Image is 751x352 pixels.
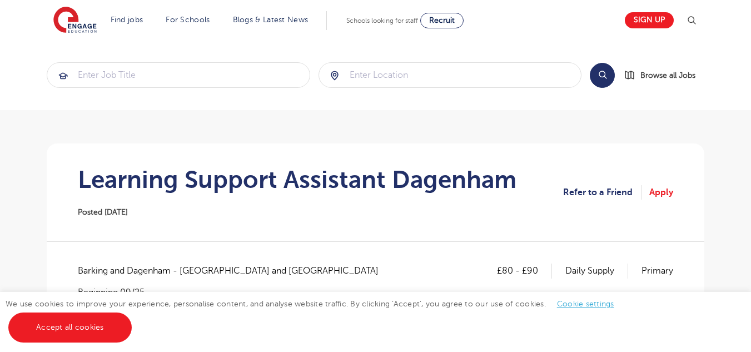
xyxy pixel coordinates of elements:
h1: Learning Support Assistant Dagenham [78,166,516,194]
p: Daily Supply [565,264,628,278]
span: Schools looking for staff [346,17,418,24]
span: Barking and Dagenham - [GEOGRAPHIC_DATA] and [GEOGRAPHIC_DATA] [78,264,390,278]
button: Search [590,63,615,88]
a: Recruit [420,13,464,28]
a: Sign up [625,12,674,28]
a: Apply [649,185,673,200]
span: Posted [DATE] [78,208,128,216]
span: Recruit [429,16,455,24]
a: Accept all cookies [8,313,132,343]
a: Refer to a Friend [563,185,642,200]
p: Primary [641,264,673,278]
input: Submit [47,63,310,87]
div: Submit [47,62,310,88]
a: For Schools [166,16,210,24]
input: Submit [319,63,581,87]
img: Engage Education [53,7,97,34]
a: Blogs & Latest News [233,16,309,24]
p: £80 - £90 [497,264,552,278]
span: We use cookies to improve your experience, personalise content, and analyse website traffic. By c... [6,300,625,331]
a: Cookie settings [557,300,614,308]
span: Browse all Jobs [640,69,695,82]
p: Beginning 09/25 [78,286,390,299]
a: Find jobs [111,16,143,24]
div: Submit [319,62,582,88]
a: Browse all Jobs [624,69,704,82]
